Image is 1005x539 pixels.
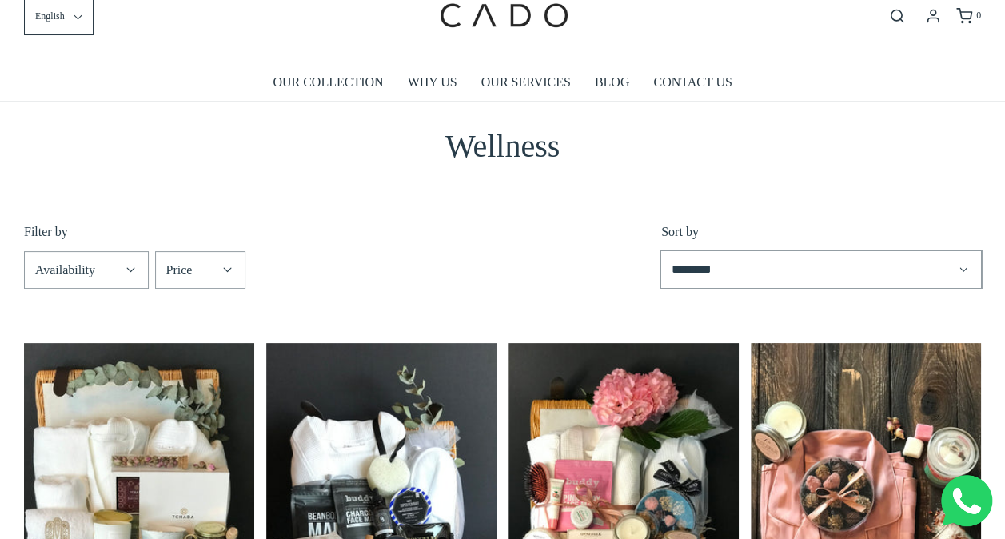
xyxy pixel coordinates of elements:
[24,126,981,167] h2: Wellness
[156,252,245,288] summary: Price
[35,9,65,24] span: English
[883,7,911,25] button: Open search bar
[955,8,981,24] a: 0
[653,64,732,101] a: CONTACT US
[408,64,457,101] a: WHY US
[273,64,383,101] a: OUR COLLECTION
[661,226,981,238] label: Sort by
[481,64,571,101] a: OUR SERVICES
[941,475,992,526] img: Whatsapp
[595,64,630,101] a: BLOG
[25,252,148,288] summary: Availability
[24,226,636,238] p: Filter by
[35,260,95,281] span: Availability
[166,260,192,281] span: Price
[976,10,981,21] span: 0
